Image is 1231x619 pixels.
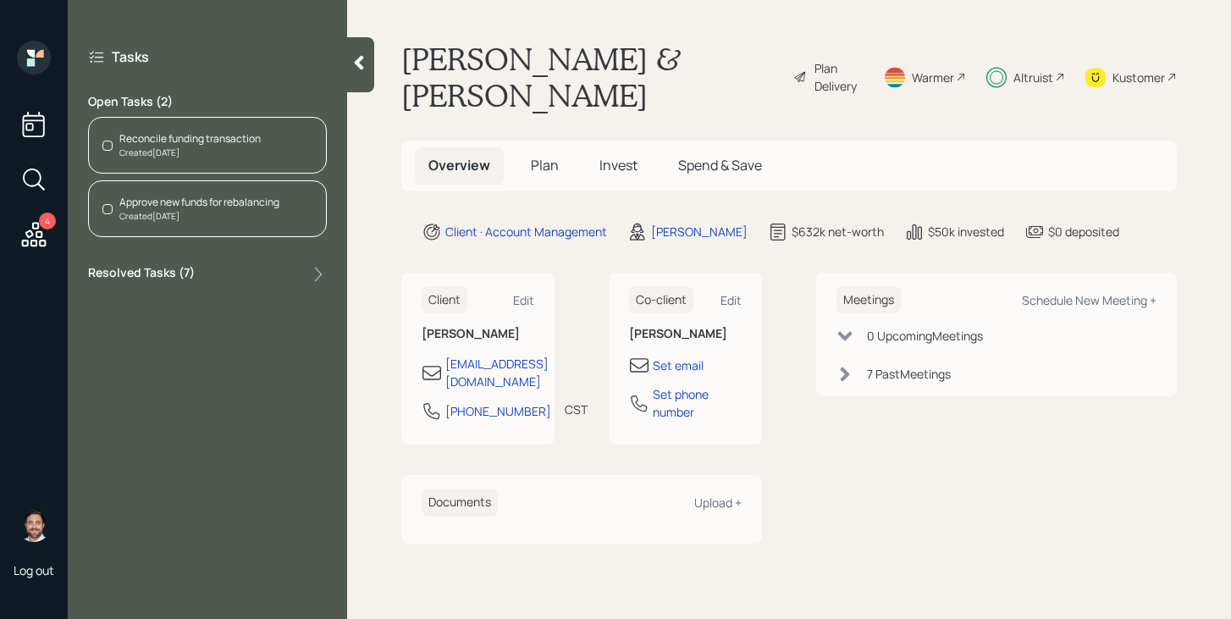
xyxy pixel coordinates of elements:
div: Set phone number [653,385,742,421]
div: $50k invested [928,223,1004,240]
h6: Co-client [629,286,693,314]
div: 0 Upcoming Meeting s [867,327,983,345]
span: Invest [599,156,638,174]
div: Kustomer [1112,69,1165,86]
div: Edit [720,292,742,308]
div: Approve new funds for rebalancing [119,195,279,210]
div: Schedule New Meeting + [1022,292,1156,308]
label: Open Tasks ( 2 ) [88,93,327,110]
div: Created [DATE] [119,146,261,159]
h6: Meetings [836,286,901,314]
div: [EMAIL_ADDRESS][DOMAIN_NAME] [445,355,549,390]
div: Created [DATE] [119,210,279,223]
div: Log out [14,562,54,578]
div: CST [565,401,588,418]
div: $0 deposited [1048,223,1119,240]
img: michael-russo-headshot.png [17,508,51,542]
h6: [PERSON_NAME] [629,327,742,341]
label: Resolved Tasks ( 7 ) [88,264,195,285]
h6: [PERSON_NAME] [422,327,534,341]
h6: Client [422,286,467,314]
span: Overview [428,156,490,174]
h6: Documents [422,489,498,517]
div: [PHONE_NUMBER] [445,402,551,420]
div: Client · Account Management [445,223,607,240]
div: Reconcile funding transaction [119,131,261,146]
span: Spend & Save [678,156,762,174]
div: Plan Delivery [814,59,863,95]
div: Edit [513,292,534,308]
div: Set email [653,356,704,374]
div: 4 [39,213,56,229]
div: Upload + [694,495,742,511]
label: Tasks [112,47,149,66]
span: Plan [531,156,559,174]
div: 7 Past Meeting s [867,365,951,383]
div: $632k net-worth [792,223,884,240]
div: Warmer [912,69,954,86]
h1: [PERSON_NAME] & [PERSON_NAME] [401,41,780,113]
div: Altruist [1013,69,1053,86]
div: [PERSON_NAME] [651,223,748,240]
